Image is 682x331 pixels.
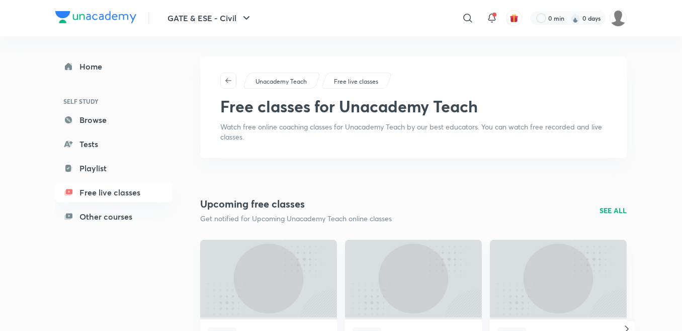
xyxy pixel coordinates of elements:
[55,134,172,154] a: Tests
[332,77,380,86] a: Free live classes
[255,77,307,86] p: Unacademy Teach
[55,56,172,77] a: Home
[55,182,172,203] a: Free live classes
[200,214,392,224] p: Get notified for Upcoming Unacademy Teach online classes
[570,13,580,23] img: streak
[334,77,378,86] p: Free live classes
[55,207,172,227] a: Other courses
[220,122,607,142] p: Watch free online coaching classes for Unacademy Teach by our best educators. You can watch free ...
[161,8,259,28] button: GATE & ESE - Civil
[600,205,627,216] a: SEE ALL
[200,196,392,212] h2: Upcoming free classes
[55,11,136,26] a: Company Logo
[610,10,627,27] img: Kranti
[55,110,172,130] a: Browse
[509,14,519,23] img: avatar
[220,97,478,116] h1: Free classes for Unacademy Teach
[55,93,172,110] h6: SELF STUDY
[506,10,522,26] button: avatar
[55,11,136,23] img: Company Logo
[55,158,172,178] a: Playlist
[254,77,309,86] a: Unacademy Teach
